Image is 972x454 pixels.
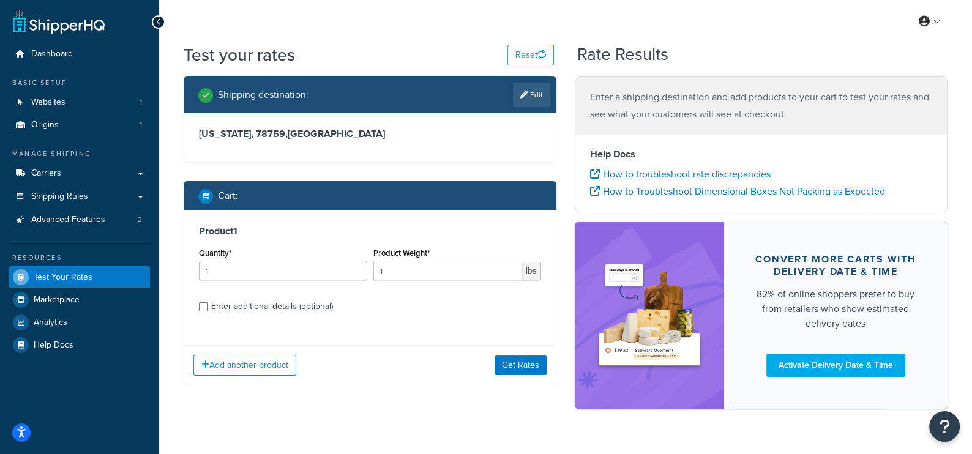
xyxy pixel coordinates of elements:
div: Basic Setup [9,78,150,88]
input: Enter additional details (optional) [199,302,208,311]
span: Test Your Rates [34,272,92,283]
span: 2 [138,215,142,225]
li: Advanced Features [9,209,150,231]
img: feature-image-ddt-36eae7f7280da8017bfb280eaccd9c446f90b1fe08728e4019434db127062ab4.png [593,240,706,390]
a: Activate Delivery Date & Time [766,354,905,377]
a: Edit [513,83,550,107]
a: Origins1 [9,114,150,136]
span: Analytics [34,318,67,328]
span: Advanced Features [31,215,105,225]
h1: Test your rates [184,43,295,67]
input: 0 [199,262,367,280]
h3: Product 1 [199,225,541,237]
a: How to troubleshoot rate discrepancies [590,167,771,181]
h4: Help Docs [590,147,932,162]
span: 1 [140,97,142,108]
h2: Rate Results [577,45,668,64]
button: Add another product [193,355,296,376]
label: Quantity* [199,248,231,258]
button: Open Resource Center [929,411,960,442]
a: Advanced Features2 [9,209,150,231]
a: Analytics [9,311,150,333]
p: Enter a shipping destination and add products to your cart to test your rates and see what your c... [590,89,932,123]
div: Convert more carts with delivery date & time [753,253,918,278]
button: Reset [507,45,554,65]
div: Resources [9,253,150,263]
span: Websites [31,97,65,108]
a: Help Docs [9,334,150,356]
a: Shipping Rules [9,185,150,208]
span: lbs [522,262,541,280]
a: Dashboard [9,43,150,65]
h3: [US_STATE], 78759 , [GEOGRAPHIC_DATA] [199,128,541,140]
div: 82% of online shoppers prefer to buy from retailers who show estimated delivery dates [753,287,918,331]
h2: Shipping destination : [218,89,308,100]
button: Get Rates [495,355,547,375]
h2: Cart : [218,190,238,201]
span: Dashboard [31,49,73,59]
input: 0.00 [373,262,523,280]
span: Carriers [31,168,61,179]
a: Websites1 [9,91,150,114]
a: How to Troubleshoot Dimensional Boxes Not Packing as Expected [590,184,885,198]
span: Origins [31,120,59,130]
span: Marketplace [34,295,80,305]
div: Manage Shipping [9,149,150,159]
span: 1 [140,120,142,130]
label: Product Weight* [373,248,430,258]
li: Websites [9,91,150,114]
li: Origins [9,114,150,136]
a: Carriers [9,162,150,185]
span: Help Docs [34,340,73,351]
span: Shipping Rules [31,192,88,202]
div: Enter additional details (optional) [211,298,333,315]
a: Marketplace [9,289,150,311]
a: Test Your Rates [9,266,150,288]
